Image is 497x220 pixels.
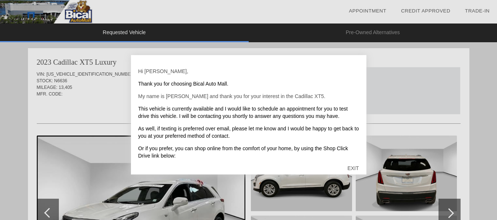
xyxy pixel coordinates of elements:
[138,93,359,100] p: My name is [PERSON_NAME] and thank you for your interest in the Cadillac XT5.
[401,8,450,14] a: Credit Approved
[138,106,348,119] span: This vehicle is currently available and I would like to schedule an appointment for you to test d...
[138,68,359,75] p: Hi [PERSON_NAME],
[138,81,228,87] span: Thank you for choosing Bical Auto Mall.
[349,8,386,14] a: Appointment
[340,157,366,179] div: EXIT
[138,145,348,166] span: Or if you prefer, you can shop online from the comfort of your home, by using the Shop Click Driv...
[465,8,490,14] a: Trade-In
[138,126,359,139] span: As well, if texting is preferred over email, please let me know and I would be happy to get back ...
